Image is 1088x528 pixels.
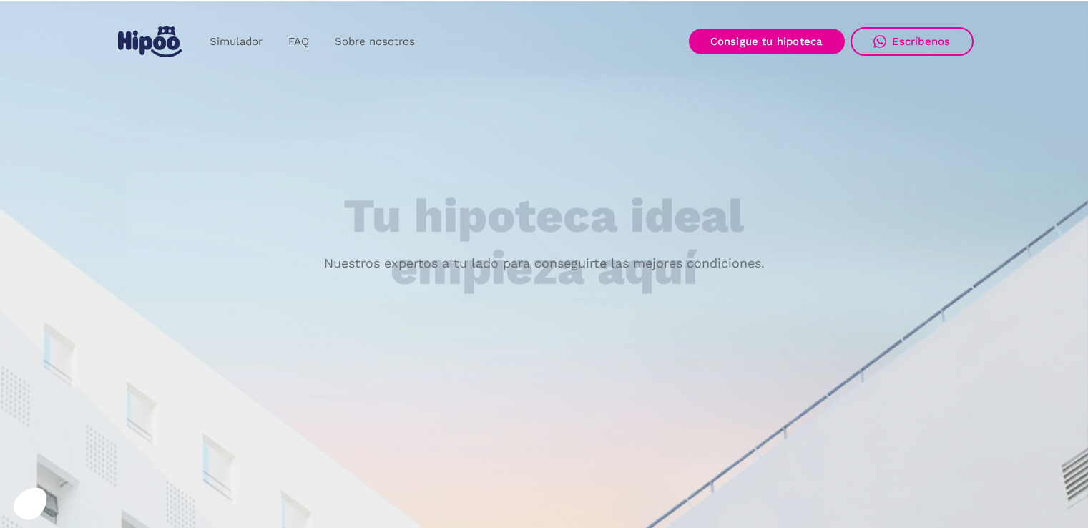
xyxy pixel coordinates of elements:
a: Simulador [197,28,275,56]
a: Sobre nosotros [322,28,428,56]
h1: Tu hipoteca ideal empieza aquí [273,190,815,294]
a: FAQ [275,28,322,56]
a: Escríbenos [851,27,974,56]
a: Consigue tu hipoteca [689,29,845,54]
a: home [115,21,185,63]
div: Escríbenos [892,35,951,48]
